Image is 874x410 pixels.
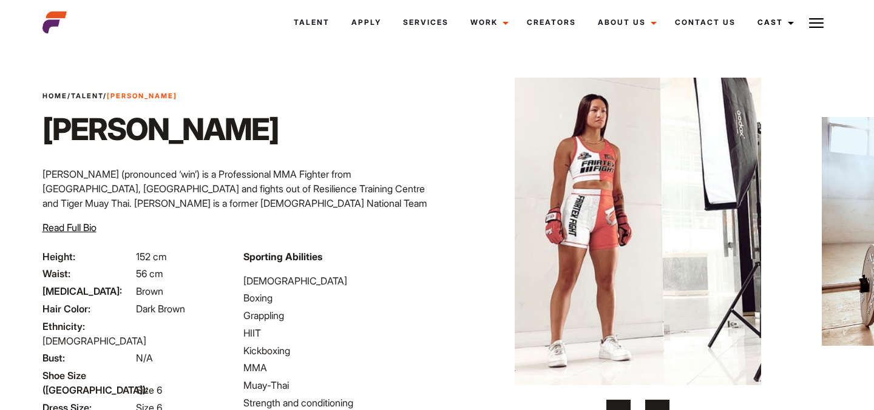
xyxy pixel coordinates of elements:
[42,221,97,234] span: Read Full Bio
[136,267,163,280] span: 56 cm
[42,335,146,347] span: [DEMOGRAPHIC_DATA]
[42,91,177,101] span: / /
[136,250,167,263] span: 152 cm
[243,250,322,263] strong: Sporting Abilities
[71,92,103,100] a: Talent
[42,92,67,100] a: Home
[136,384,162,396] span: Size 6
[42,368,134,397] span: Shoe Size ([GEOGRAPHIC_DATA]):
[283,6,340,39] a: Talent
[747,6,801,39] a: Cast
[42,167,430,298] p: [PERSON_NAME] (pronounced ‘win’) is a Professional MMA Fighter from [GEOGRAPHIC_DATA], [GEOGRAPHI...
[42,351,134,365] span: Bust:
[340,6,392,39] a: Apply
[42,301,134,316] span: Hair Color:
[243,360,430,375] li: MMA
[392,6,459,39] a: Services
[42,319,134,334] span: Ethnicity:
[107,92,177,100] strong: [PERSON_NAME]
[243,308,430,323] li: Grappling
[42,10,67,35] img: cropped-aefm-brand-fav-22-square.png
[136,285,163,297] span: Brown
[466,78,810,385] img: Untitled 10
[243,274,430,288] li: [DEMOGRAPHIC_DATA]
[243,395,430,410] li: Strength and conditioning
[243,326,430,340] li: HIIT
[243,343,430,358] li: Kickboxing
[243,378,430,392] li: Muay-Thai
[42,111,279,147] h1: [PERSON_NAME]
[809,16,824,30] img: Burger icon
[42,249,134,264] span: Height:
[42,266,134,281] span: Waist:
[587,6,664,39] a: About Us
[664,6,747,39] a: Contact Us
[243,291,430,305] li: Boxing
[459,6,516,39] a: Work
[42,220,97,235] button: Read Full Bio
[136,303,185,315] span: Dark Brown
[42,284,134,298] span: [MEDICAL_DATA]:
[136,352,153,364] span: N/A
[516,6,587,39] a: Creators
